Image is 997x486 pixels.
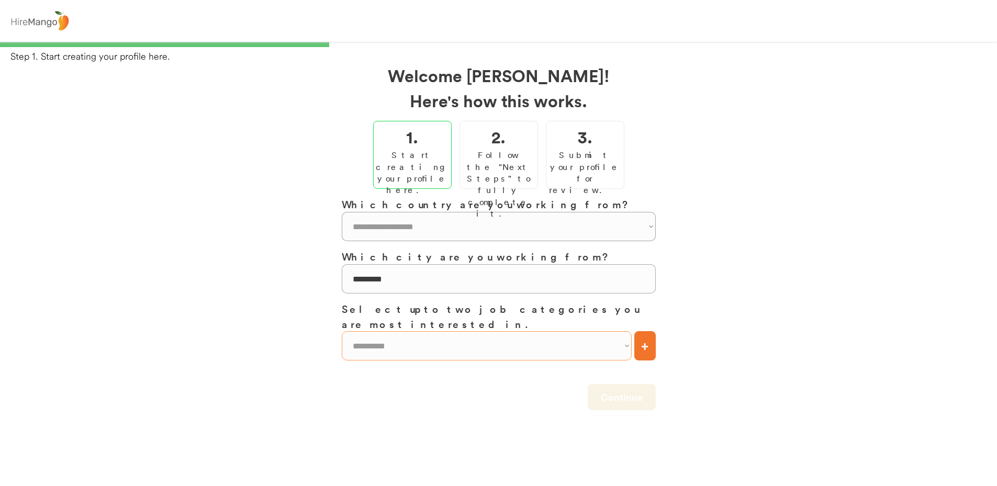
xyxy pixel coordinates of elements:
div: Follow the "Next Steps" to fully complete it. [463,149,535,219]
div: 33% [2,42,995,47]
div: Submit your profile for review. [549,149,621,196]
h3: Which country are you working from? [342,197,656,212]
h2: 1. [406,124,418,149]
div: Start creating your profile here. [376,149,449,196]
h3: Which city are you working from? [342,249,656,264]
h3: Select up to two job categories you are most interested in. [342,301,656,331]
h2: Welcome [PERSON_NAME]! Here's how this works. [342,63,656,113]
button: Continue [588,384,656,410]
h2: 3. [578,124,592,149]
img: logo%20-%20hiremango%20gray.png [8,9,72,33]
button: + [634,331,656,360]
h2: 2. [491,124,506,149]
div: Step 1. Start creating your profile here. [10,50,997,63]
